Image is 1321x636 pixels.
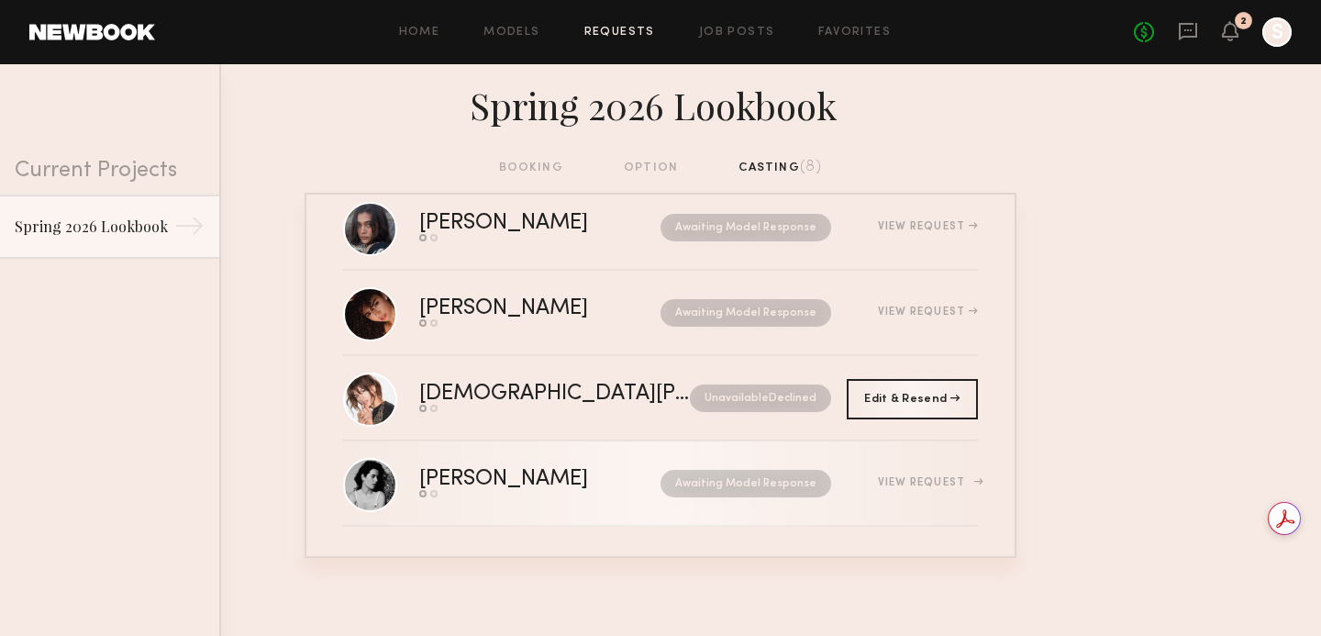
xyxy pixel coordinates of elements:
div: Spring 2026 Lookbook [305,79,1016,128]
a: [PERSON_NAME]Awaiting Model ResponseView Request [343,271,978,356]
div: Spring 2026 Lookbook [15,216,174,238]
nb-request-status: Unavailable Declined [690,385,831,412]
a: Favorites [818,27,891,39]
a: [PERSON_NAME]Awaiting Model ResponseView Request [343,185,978,271]
a: Home [399,27,440,39]
nb-request-status: Awaiting Model Response [660,470,831,497]
div: View Request [878,307,978,318]
div: 2 [1240,17,1247,27]
div: → [174,211,205,248]
div: View Request [878,221,978,232]
nb-request-status: Awaiting Model Response [660,214,831,241]
nb-request-status: Awaiting Model Response [660,299,831,327]
div: [PERSON_NAME] [419,469,625,490]
a: [PERSON_NAME]Awaiting Model ResponseView Request [343,441,978,527]
a: Requests [584,27,655,39]
div: [DEMOGRAPHIC_DATA][PERSON_NAME] [419,384,690,405]
a: S [1262,17,1292,47]
a: [DEMOGRAPHIC_DATA][PERSON_NAME]UnavailableDeclined [343,356,978,441]
a: Models [483,27,539,39]
div: [PERSON_NAME] [419,298,625,319]
div: View Request [878,477,978,488]
a: Job Posts [699,27,775,39]
div: [PERSON_NAME] [419,213,625,234]
span: Edit & Resend [864,394,960,405]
